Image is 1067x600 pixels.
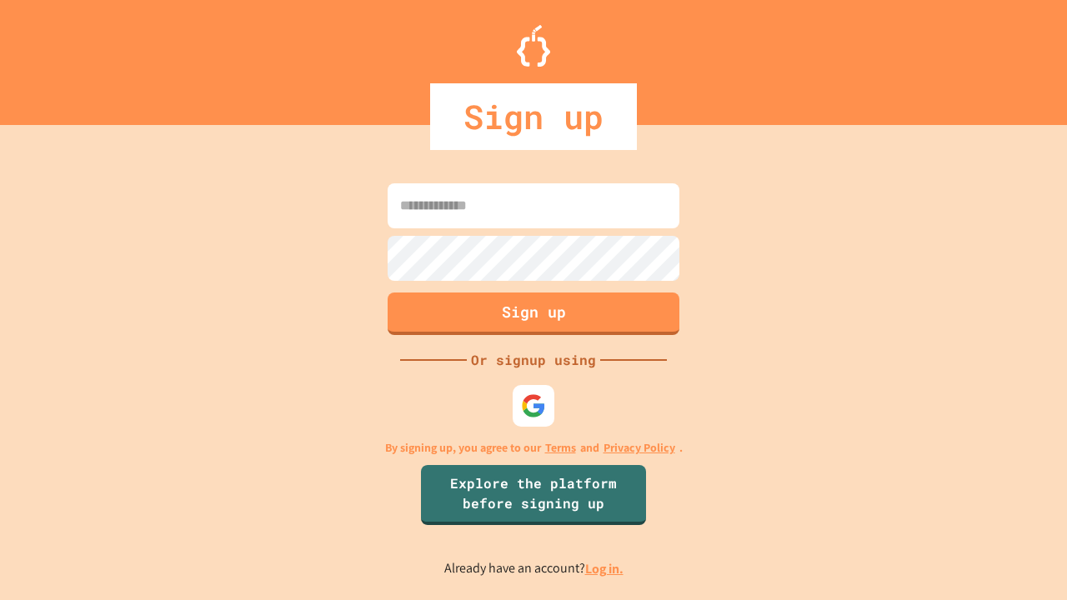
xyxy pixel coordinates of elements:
[385,439,683,457] p: By signing up, you agree to our and .
[444,558,624,579] p: Already have an account?
[421,465,646,525] a: Explore the platform before signing up
[517,25,550,67] img: Logo.svg
[430,83,637,150] div: Sign up
[585,560,624,577] a: Log in.
[521,393,546,418] img: google-icon.svg
[545,439,576,457] a: Terms
[604,439,675,457] a: Privacy Policy
[467,350,600,370] div: Or signup using
[388,292,679,335] button: Sign up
